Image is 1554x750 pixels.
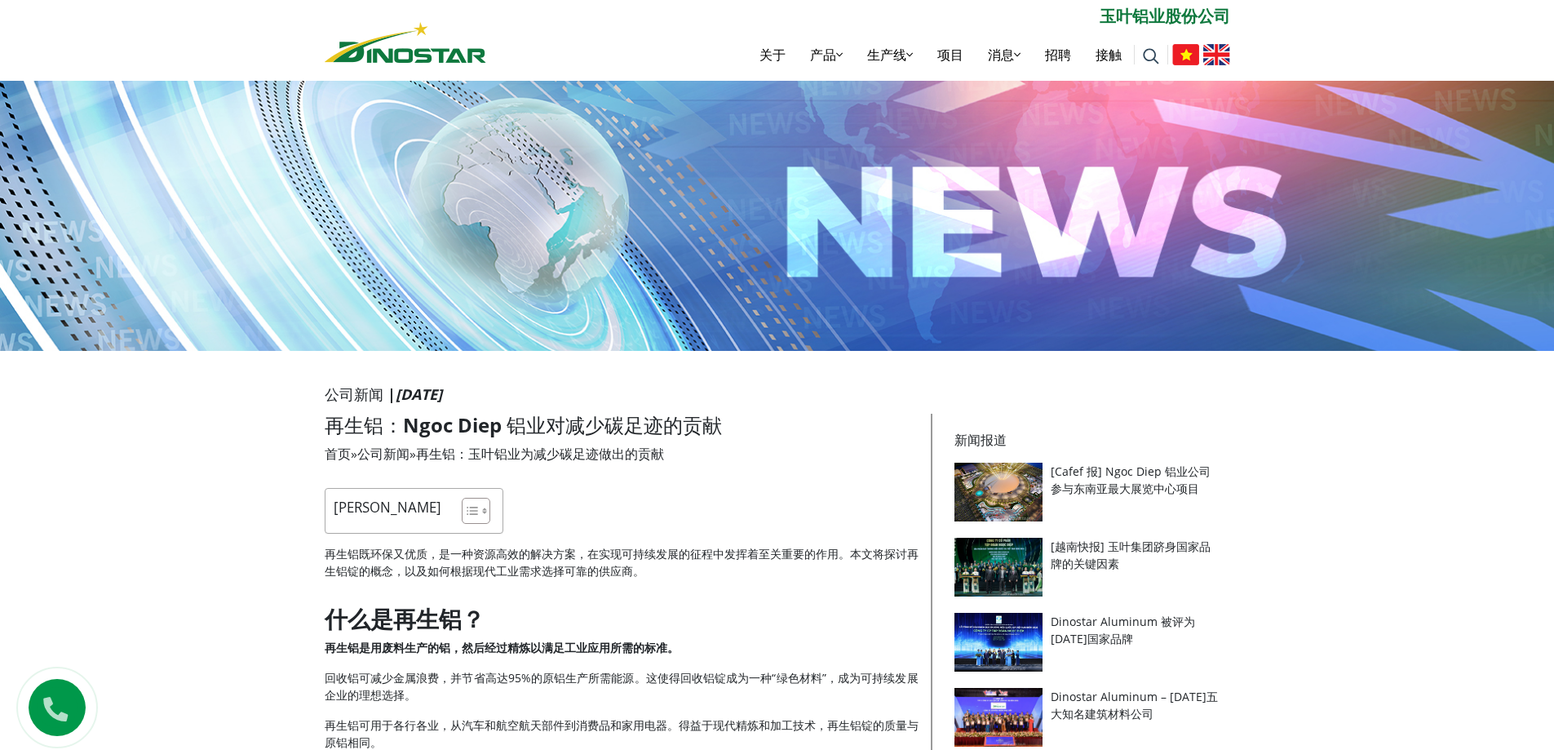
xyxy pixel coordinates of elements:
[325,717,919,750] font: 再生铝可用于各行各业，从汽车和航空航天部件到消费品和家用电器。得益于现代精炼和加工技术，再生铝锭的质量与原铝相同。
[325,384,396,404] font: 公司新闻 |
[325,411,722,438] font: 再生铝：Ngoc Diep 铝业对减少碳足迹的贡献
[988,46,1014,64] font: 消息
[325,445,351,463] a: 首页
[416,445,664,463] font: 再生铝：玉叶铝业为减少碳足迹做出的贡献
[1051,689,1218,721] a: Dinostar Aluminum – [DATE]五大知名建筑材料公司
[1083,29,1134,81] a: 接触
[954,431,1007,449] font: 新闻报道
[357,445,410,463] a: 公司新闻
[954,538,1043,597] img: [越南快报] 玉叶集团跻身国家品牌的关键因素
[867,46,906,64] font: 生产线
[1203,44,1230,65] img: 英语
[747,29,798,81] a: 关于
[855,29,925,81] a: 生产线
[937,46,963,64] font: 项目
[1172,44,1199,65] img: 越南语
[325,670,919,703] font: 回收铝可减少金属浪费，并节省高达95%的原铝生产所需能源。这使得回收铝锭成为一种“绿色材料”，成为可持续发展企业的理想选择。
[954,688,1043,747] img: Dinostar Aluminum – 2022 年五大知名建筑材料公司
[1143,48,1159,64] img: 搜索
[810,46,836,64] font: 产品
[954,463,1043,521] img: [Cafef 报] Ngoc Diep 铝业公司参与东南亚最大展览中心项目
[1033,29,1083,81] a: 招聘
[351,445,357,463] font: »
[976,29,1033,81] a: 消息
[925,29,976,81] a: 项目
[449,497,486,525] a: 切换目录
[1096,46,1122,64] font: 接触
[325,640,359,655] a: 再生铝
[396,384,442,404] font: [DATE]
[325,22,486,63] img: 恐龙之星
[359,640,679,655] font: 是用废料生产的铝，然后经过精炼以满足工业应用所需的标准。
[1051,614,1195,646] a: Dinostar Aluminum 被评为 [DATE]国家品牌
[410,445,416,463] font: »
[325,546,919,579] font: 再生铝既环保又优质，是一种资源高效的解决方案，在实现可持续发展的征程中发挥着至关重要的作用。本文将探讨再生铝锭的概念，以及如何根据现代工业需求选择可靠的供应商。
[1045,46,1071,64] font: 招聘
[954,613,1043,672] img: Dinostar Aluminum 被评为 2022 年国家品牌
[1051,539,1211,571] a: [越南快报] 玉叶集团跻身国家品牌的关键因素
[759,46,786,64] font: 关于
[1100,5,1230,27] font: 玉叶铝业股份公司
[325,603,485,634] font: 什么是再生铝？
[1051,464,1211,496] a: [Cafef 报] Ngoc Diep 铝业公司参与东南亚最大展览中心项目
[798,29,855,81] a: 产品
[334,499,441,517] font: [PERSON_NAME]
